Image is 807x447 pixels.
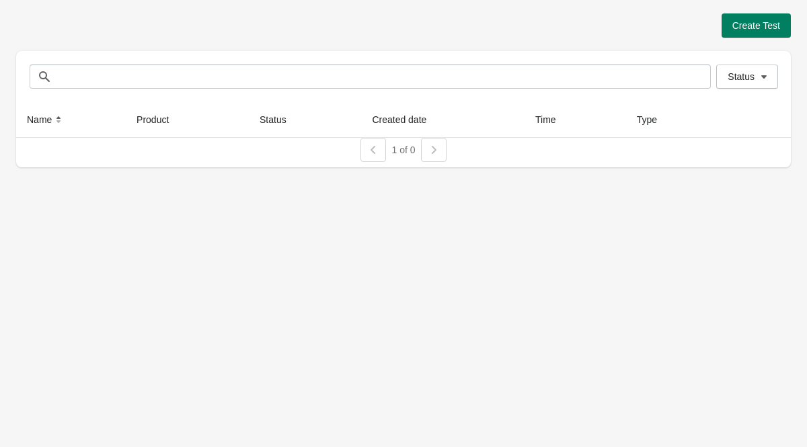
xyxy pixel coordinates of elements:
span: Status [728,71,755,82]
button: Status [254,108,305,132]
button: Create Test [722,13,791,38]
button: Created date [367,108,445,132]
button: Product [131,108,188,132]
button: Type [631,108,676,132]
button: Status [716,65,778,89]
button: Time [530,108,575,132]
span: 1 of 0 [391,145,415,155]
span: Create Test [732,20,780,31]
button: Name [22,108,71,132]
